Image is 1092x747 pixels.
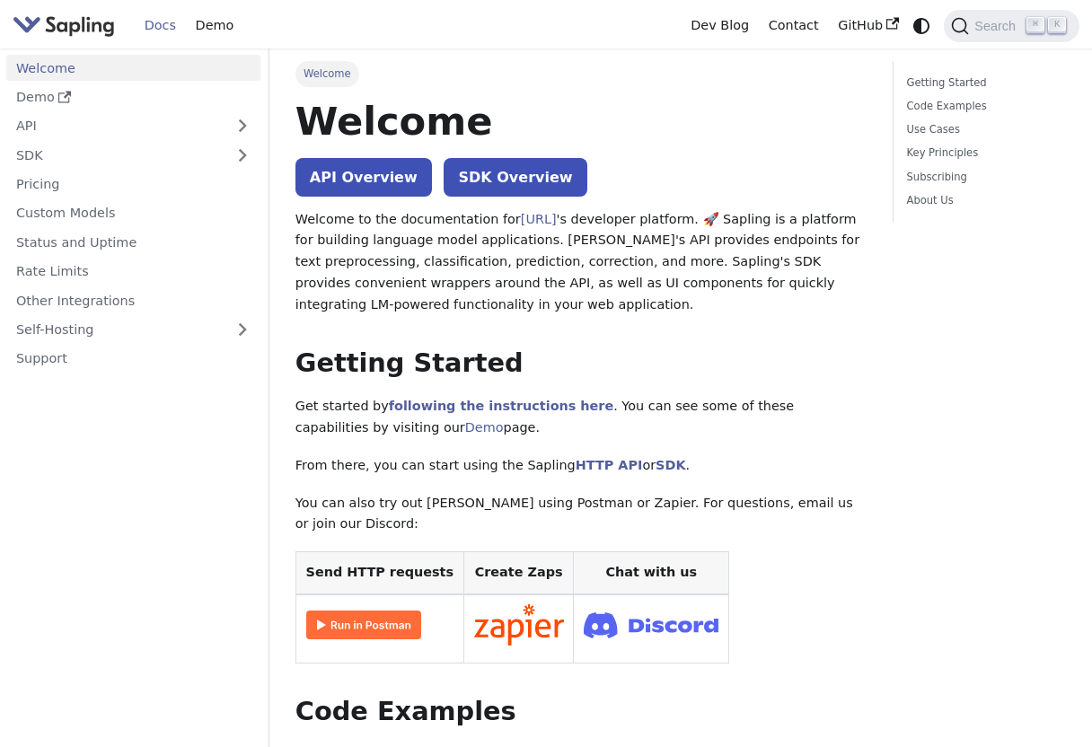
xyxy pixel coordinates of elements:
th: Chat with us [574,552,729,594]
p: From there, you can start using the Sapling or . [295,455,867,477]
p: Get started by . You can see some of these capabilities by visiting our page. [295,396,867,439]
img: Sapling.ai [13,13,115,39]
button: Expand sidebar category 'SDK' [225,142,260,168]
a: Demo [465,420,504,435]
a: Subscribing [907,169,1060,186]
a: SDK Overview [444,158,586,197]
a: SDK [6,142,225,168]
img: Run in Postman [306,611,421,639]
h1: Welcome [295,97,867,145]
a: Sapling.ai [13,13,121,39]
a: following the instructions here [389,399,613,413]
span: Welcome [295,61,359,86]
p: You can also try out [PERSON_NAME] using Postman or Zapier. For questions, email us or join our D... [295,493,867,536]
a: GitHub [828,12,908,40]
a: Contact [759,12,829,40]
a: Use Cases [907,121,1060,138]
span: Search [969,19,1026,33]
a: Status and Uptime [6,229,260,255]
a: Support [6,346,260,372]
a: Code Examples [907,98,1060,115]
a: Getting Started [907,75,1060,92]
a: Pricing [6,171,260,198]
a: API Overview [295,158,432,197]
h2: Code Examples [295,696,867,728]
a: About Us [907,192,1060,209]
h2: Getting Started [295,347,867,380]
a: SDK [656,458,685,472]
img: Join Discord [584,607,718,644]
th: Send HTTP requests [295,552,463,594]
p: Welcome to the documentation for 's developer platform. 🚀 Sapling is a platform for building lang... [295,209,867,316]
a: Self-Hosting [6,317,260,343]
a: [URL] [521,212,557,226]
a: Custom Models [6,200,260,226]
th: Create Zaps [463,552,574,594]
a: Dev Blog [681,12,758,40]
nav: Breadcrumbs [295,61,867,86]
a: Key Principles [907,145,1060,162]
a: HTTP API [576,458,643,472]
a: Docs [135,12,186,40]
button: Search (Command+K) [944,10,1079,42]
a: Rate Limits [6,259,260,285]
kbd: ⌘ [1026,17,1044,33]
a: Other Integrations [6,287,260,313]
img: Connect in Zapier [474,604,564,646]
kbd: K [1048,17,1066,33]
button: Expand sidebar category 'API' [225,113,260,139]
a: Welcome [6,55,260,81]
a: Demo [186,12,243,40]
a: Demo [6,84,260,110]
a: API [6,113,225,139]
button: Switch between dark and light mode (currently system mode) [909,13,935,39]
